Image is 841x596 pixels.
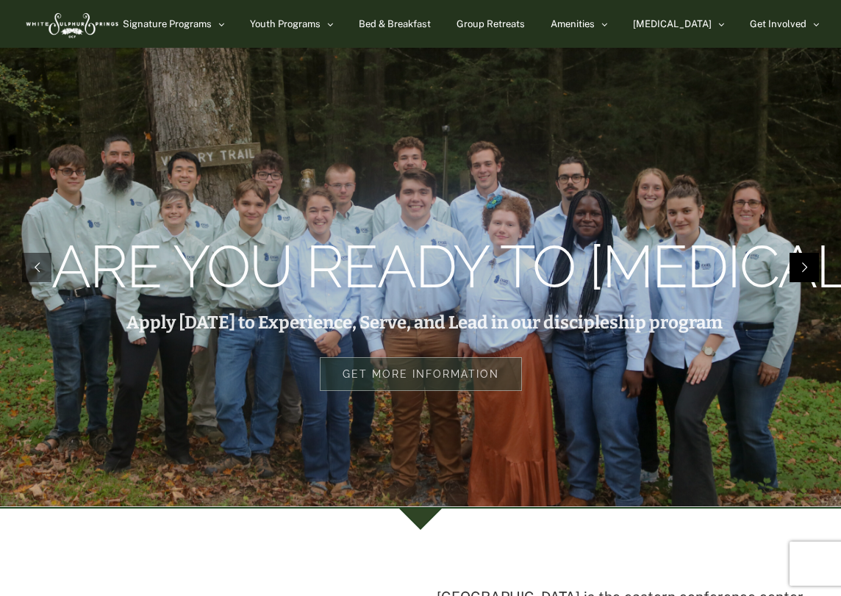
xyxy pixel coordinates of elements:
[359,19,431,29] span: Bed & Breakfast
[457,19,525,29] span: Group Retreats
[250,19,321,29] span: Youth Programs
[551,19,595,29] span: Amenities
[22,4,121,44] img: White Sulphur Springs Logo
[750,19,806,29] span: Get Involved
[633,19,712,29] span: [MEDICAL_DATA]
[126,315,723,331] rs-layer: Apply [DATE] to Experience, Serve, and Lead in our discipleship program
[320,357,522,391] rs-layer: Get more information
[123,19,212,29] span: Signature Programs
